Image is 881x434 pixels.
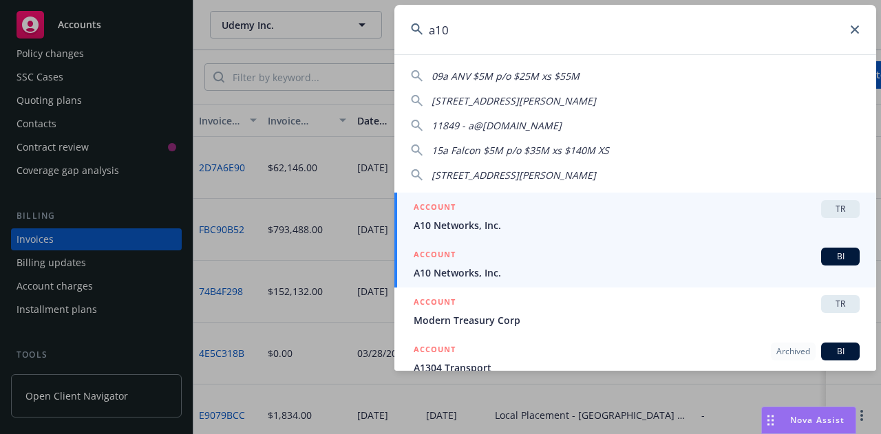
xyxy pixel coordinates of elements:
span: Archived [776,345,810,358]
span: 11849 - a@[DOMAIN_NAME] [432,119,562,132]
span: [STREET_ADDRESS][PERSON_NAME] [432,94,596,107]
span: Modern Treasury Corp [414,313,860,327]
span: A1304 Transport [414,360,860,375]
div: Drag to move [762,407,779,433]
span: A10 Networks, Inc. [414,218,860,232]
span: TR [827,203,854,215]
span: 09a ANV $5M p/o $25M xs $55M [432,69,580,83]
span: [STREET_ADDRESS][PERSON_NAME] [432,169,596,182]
span: BI [827,250,854,263]
span: A10 Networks, Inc. [414,265,860,280]
h5: ACCOUNT [414,200,456,217]
input: Search... [394,5,876,54]
span: 15a Falcon $5M p/o $35M xs $140M XS [432,144,609,157]
span: TR [827,298,854,310]
a: ACCOUNTTRModern Treasury Corp [394,287,876,335]
h5: ACCOUNT [414,295,456,312]
h5: ACCOUNT [414,248,456,264]
a: ACCOUNTArchivedBIA1304 Transport [394,335,876,382]
a: ACCOUNTBIA10 Networks, Inc. [394,240,876,287]
button: Nova Assist [761,406,856,434]
a: ACCOUNTTRA10 Networks, Inc. [394,193,876,240]
span: Nova Assist [790,414,845,426]
span: BI [827,345,854,358]
h5: ACCOUNT [414,343,456,359]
